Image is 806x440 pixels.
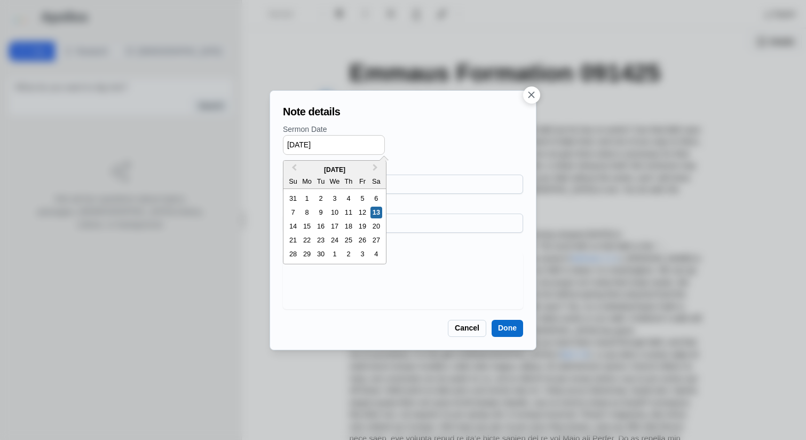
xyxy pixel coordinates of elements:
div: Choose Friday, September 5th, 2025 [357,193,368,205]
div: Choose Tuesday, September 30th, 2025 [315,248,327,260]
textarea: w [289,255,523,307]
div: [DATE] [283,165,386,175]
div: Choose Saturday, September 13th, 2025 [370,207,382,218]
div: Choose Saturday, September 27th, 2025 [370,234,382,246]
div: Choose Thursday, September 11th, 2025 [343,207,354,218]
div: Choose Wednesday, September 17th, 2025 [329,221,341,232]
div: Choose Monday, September 15th, 2025 [301,221,313,232]
div: Sa [370,176,382,187]
div: Choose Monday, September 8th, 2025 [301,207,313,218]
div: Choose Wednesday, October 1st, 2025 [329,248,341,260]
button: Cancel [448,320,486,337]
div: Choose Monday, September 22nd, 2025 [301,234,313,246]
div: Choose Friday, October 3rd, 2025 [357,248,368,260]
div: Choose Sunday, September 7th, 2025 [287,207,299,218]
div: Fr [357,176,368,187]
p: Initial thoughts [283,241,523,253]
div: Choose Monday, September 29th, 2025 [301,248,313,260]
input: What's the occasion [290,214,516,232]
button: Previous Month [285,162,302,179]
div: Choose Thursday, September 25th, 2025 [343,234,354,246]
div: Choose Friday, September 19th, 2025 [357,221,368,232]
div: Choose Thursday, September 4th, 2025 [343,193,354,205]
div: Choose Saturday, September 20th, 2025 [370,221,382,232]
div: Su [287,176,299,187]
div: Choose Wednesday, September 24th, 2025 [329,234,341,246]
div: Choose Sunday, September 28th, 2025 [287,248,299,260]
div: Choose Sunday, September 21st, 2025 [287,234,299,246]
div: Th [343,176,354,187]
h2: Note details [283,104,523,120]
div: Choose Wednesday, September 10th, 2025 [329,207,341,218]
div: Choose Tuesday, September 2nd, 2025 [315,193,327,205]
p: Sermon Date [283,124,523,135]
p: Occasion [283,202,523,214]
div: We [329,176,341,187]
div: Choose Thursday, September 18th, 2025 [343,221,354,232]
div: Choose Tuesday, September 16th, 2025 [315,221,327,232]
input: Describe your audience [290,175,516,193]
div: Mo [301,176,313,187]
div: month 2025-09 [286,192,383,261]
div: Choose Saturday, September 6th, 2025 [370,193,382,205]
button: Done [492,320,523,337]
div: Choose Wednesday, September 3rd, 2025 [329,193,341,205]
div: Choose Sunday, August 31st, 2025 [287,193,299,205]
div: Choose Thursday, October 2nd, 2025 [343,248,354,260]
div: Tu [315,176,327,187]
div: Choose Tuesday, September 9th, 2025 [315,207,327,218]
div: Choose Saturday, October 4th, 2025 [370,248,382,260]
div: Choose Friday, September 12th, 2025 [357,207,368,218]
div: Choose Friday, September 26th, 2025 [357,234,368,246]
p: Describe your Audience [283,163,523,175]
div: Choose Tuesday, September 23rd, 2025 [315,234,327,246]
div: Choose Monday, September 1st, 2025 [301,193,313,205]
div: Choose Sunday, September 14th, 2025 [287,221,299,232]
button: Next Month [368,162,385,179]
